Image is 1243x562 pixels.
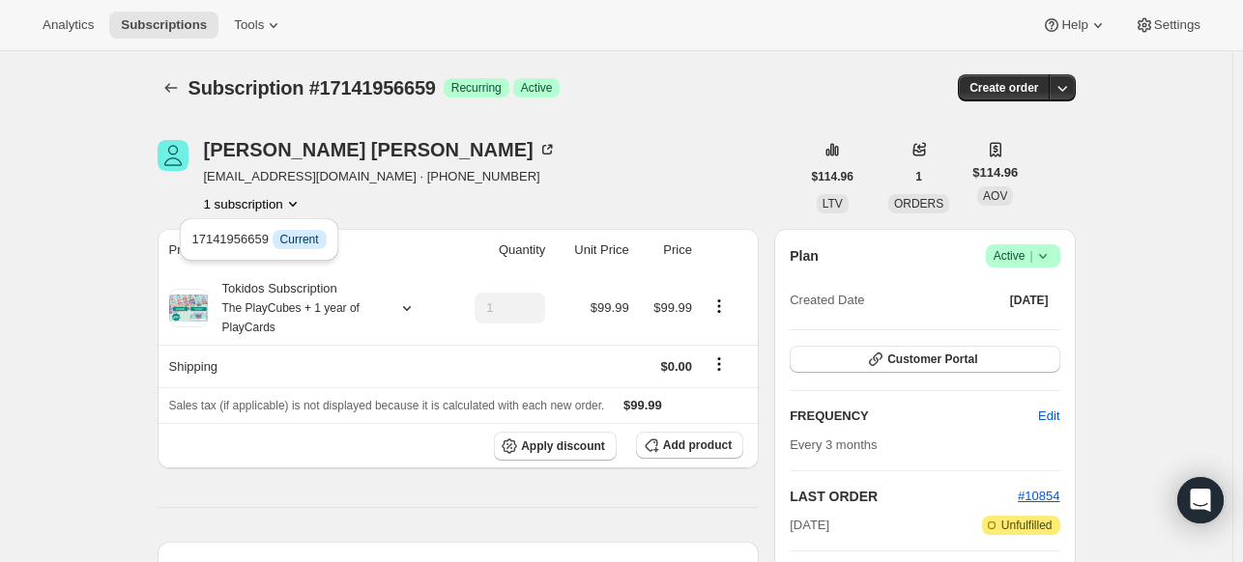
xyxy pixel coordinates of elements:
[790,516,829,535] span: [DATE]
[635,229,698,271] th: Price
[222,12,295,39] button: Tools
[812,169,853,184] span: $114.96
[1010,293,1049,308] span: [DATE]
[191,232,326,246] span: 17141956659
[158,229,448,271] th: Product
[823,197,843,211] span: LTV
[204,194,303,213] button: Product actions
[998,287,1060,314] button: [DATE]
[790,246,819,266] h2: Plan
[790,487,1018,506] h2: LAST ORDER
[790,291,864,310] span: Created Date
[494,432,617,461] button: Apply discount
[1061,17,1087,33] span: Help
[208,279,382,337] div: Tokidos Subscription
[983,189,1007,203] span: AOV
[958,74,1050,101] button: Create order
[1026,401,1071,432] button: Edit
[704,353,735,375] button: Shipping actions
[521,438,605,454] span: Apply discount
[109,12,218,39] button: Subscriptions
[704,295,735,317] button: Product actions
[623,398,662,412] span: $99.99
[158,74,185,101] button: Subscriptions
[31,12,105,39] button: Analytics
[121,17,207,33] span: Subscriptions
[653,300,692,315] span: $99.99
[1123,12,1212,39] button: Settings
[969,80,1038,96] span: Create order
[188,77,436,98] span: Subscription #17141956659
[1001,518,1053,533] span: Unfulfilled
[800,163,865,190] button: $114.96
[451,80,502,96] span: Recurring
[1038,407,1059,426] span: Edit
[158,345,448,387] th: Shipping
[1029,248,1032,264] span: |
[234,17,264,33] span: Tools
[790,346,1059,373] button: Customer Portal
[887,351,977,367] span: Customer Portal
[790,407,1038,426] h2: FREQUENCY
[894,197,943,211] span: ORDERS
[660,359,692,374] span: $0.00
[1018,489,1059,503] a: #10854
[1018,487,1059,506] button: #10854
[551,229,634,271] th: Unit Price
[663,437,732,453] span: Add product
[186,224,332,255] button: 17141956659 InfoCurrent
[204,167,557,186] span: [EMAIL_ADDRESS][DOMAIN_NAME] · [PHONE_NUMBER]
[204,140,557,159] div: [PERSON_NAME] [PERSON_NAME]
[521,80,553,96] span: Active
[222,301,360,334] small: The PlayCubes + 1 year of PlayCards
[169,399,605,412] span: Sales tax (if applicable) is not displayed because it is calculated with each new order.
[972,163,1018,183] span: $114.96
[280,232,319,247] span: Current
[1177,477,1224,523] div: Open Intercom Messenger
[591,300,629,315] span: $99.99
[43,17,94,33] span: Analytics
[448,229,551,271] th: Quantity
[636,432,743,459] button: Add product
[1154,17,1200,33] span: Settings
[1030,12,1118,39] button: Help
[915,169,922,184] span: 1
[994,246,1053,266] span: Active
[790,437,877,452] span: Every 3 months
[158,140,188,171] span: Catherine Doyon
[904,163,934,190] button: 1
